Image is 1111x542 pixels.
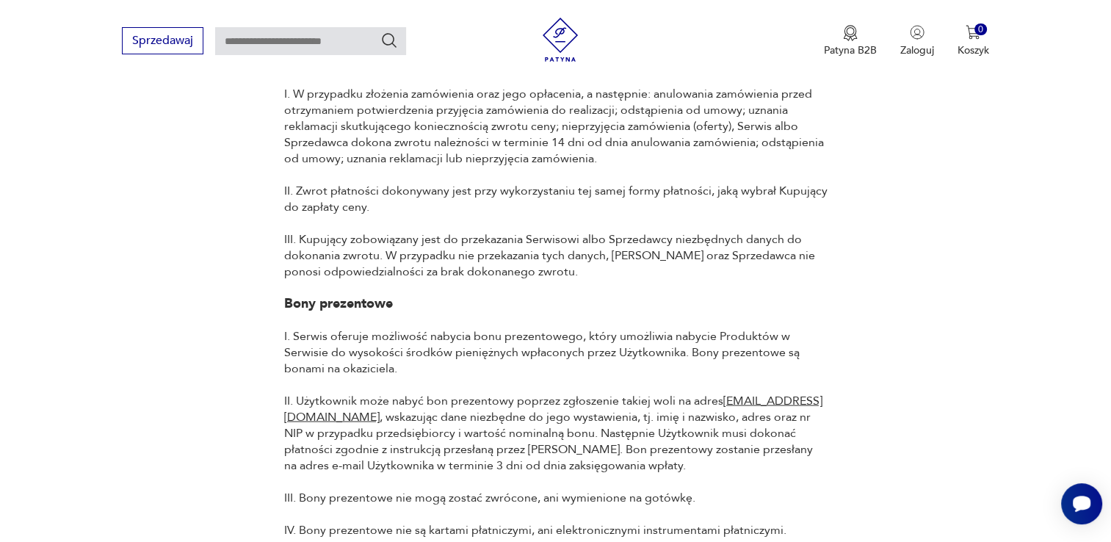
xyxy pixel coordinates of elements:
[900,43,934,57] p: Zaloguj
[824,43,877,57] p: Patyna B2B
[824,25,877,57] button: Patyna B2B
[910,25,924,40] img: Ikonka użytkownika
[824,25,877,57] a: Ikona medaluPatyna B2B
[958,25,989,57] button: 0Koszyk
[284,296,828,312] h1: Bony prezentowe
[958,43,989,57] p: Koszyk
[122,37,203,47] a: Sprzedawaj
[900,25,934,57] button: Zaloguj
[284,86,828,167] p: I. W przypadku złożenia zamówienia oraz jego opłacenia, a następnie: anulowania zamówienia przed ...
[122,27,203,54] button: Sprzedawaj
[284,393,822,425] a: [EMAIL_ADDRESS][DOMAIN_NAME]
[843,25,858,41] img: Ikona medalu
[1061,483,1102,524] iframe: Smartsupp widget button
[538,18,582,62] img: Patyna - sklep z meblami i dekoracjami vintage
[284,183,828,215] p: II. Zwrot płatności dokonywany jest przy wykorzystaniu tej samej formy płatności, jaką wybrał Kup...
[284,328,828,474] p: I. Serwis oferuje możliwość nabycia bonu prezentowego, który umożliwia nabycie Produktów w Serwis...
[380,32,398,49] button: Szukaj
[284,231,828,280] p: III. Kupujący zobowiązany jest do przekazania Serwisowi albo Sprzedawcy niezbędnych danych do dok...
[966,25,980,40] img: Ikona koszyka
[974,24,987,36] div: 0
